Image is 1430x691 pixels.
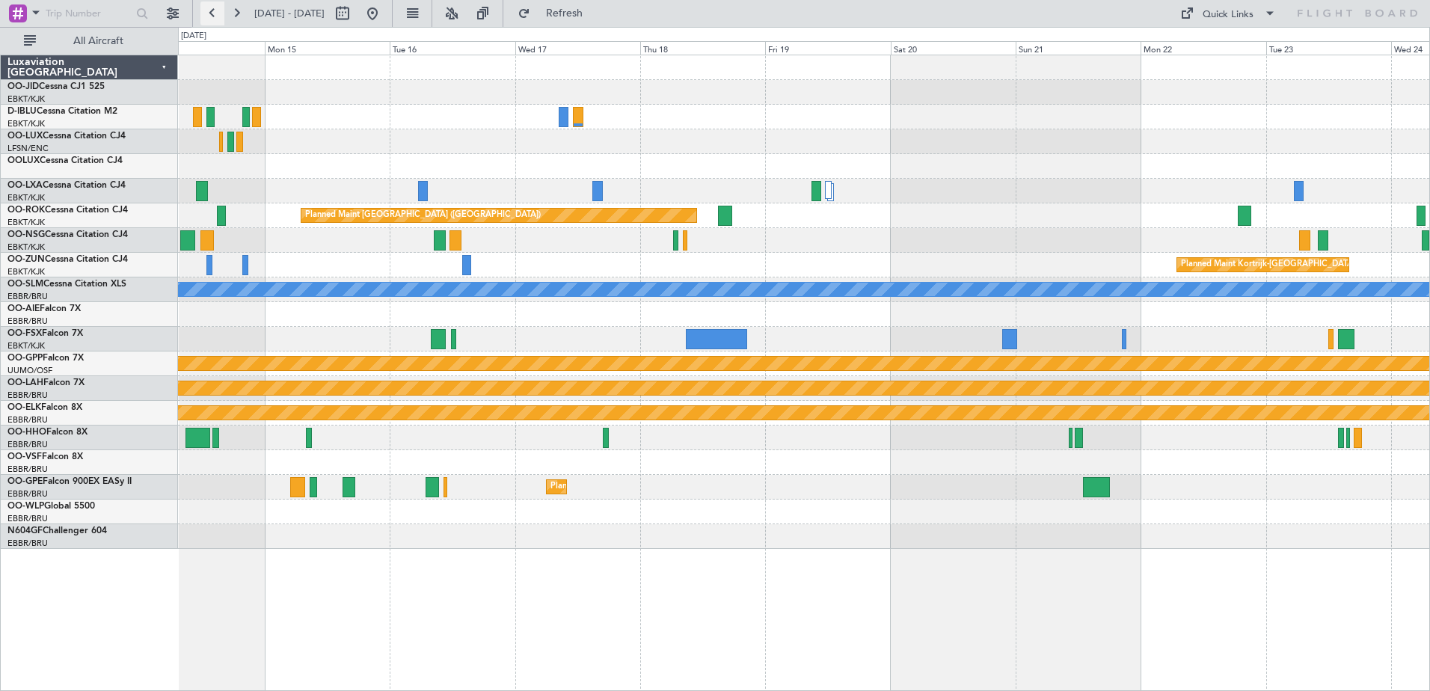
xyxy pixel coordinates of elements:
[7,242,45,253] a: EBKT/KJK
[7,304,40,313] span: OO-AIE
[1141,41,1265,55] div: Mon 22
[7,329,42,338] span: OO-FSX
[7,365,52,376] a: UUMO/OSF
[7,206,128,215] a: OO-ROKCessna Citation CJ4
[7,502,44,511] span: OO-WLP
[891,41,1016,55] div: Sat 20
[7,439,48,450] a: EBBR/BRU
[7,340,45,351] a: EBKT/KJK
[7,181,126,190] a: OO-LXACessna Citation CJ4
[7,192,45,203] a: EBKT/KJK
[511,1,601,25] button: Refresh
[7,280,43,289] span: OO-SLM
[640,41,765,55] div: Thu 18
[39,36,158,46] span: All Aircraft
[7,118,45,129] a: EBKT/KJK
[7,452,83,461] a: OO-VSFFalcon 8X
[7,378,85,387] a: OO-LAHFalcon 7X
[7,428,88,437] a: OO-HHOFalcon 8X
[7,181,43,190] span: OO-LXA
[7,403,82,412] a: OO-ELKFalcon 8X
[7,230,128,239] a: OO-NSGCessna Citation CJ4
[7,156,40,165] span: OOLUX
[7,477,132,486] a: OO-GPEFalcon 900EX EASy II
[7,82,105,91] a: OO-JIDCessna CJ1 525
[7,354,84,363] a: OO-GPPFalcon 7X
[7,428,46,437] span: OO-HHO
[7,217,45,228] a: EBKT/KJK
[7,390,48,401] a: EBBR/BRU
[550,476,821,498] div: Planned Maint [GEOGRAPHIC_DATA] ([GEOGRAPHIC_DATA] National)
[7,156,123,165] a: OOLUXCessna Citation CJ4
[265,41,390,55] div: Mon 15
[7,526,43,535] span: N604GF
[7,93,45,105] a: EBKT/KJK
[7,354,43,363] span: OO-GPP
[7,403,41,412] span: OO-ELK
[7,132,126,141] a: OO-LUXCessna Citation CJ4
[16,29,162,53] button: All Aircraft
[7,452,42,461] span: OO-VSF
[7,477,43,486] span: OO-GPE
[7,304,81,313] a: OO-AIEFalcon 7X
[7,291,48,302] a: EBBR/BRU
[1266,41,1391,55] div: Tue 23
[1181,254,1355,276] div: Planned Maint Kortrijk-[GEOGRAPHIC_DATA]
[7,266,45,277] a: EBKT/KJK
[765,41,890,55] div: Fri 19
[7,230,45,239] span: OO-NSG
[46,2,132,25] input: Trip Number
[7,538,48,549] a: EBBR/BRU
[7,255,128,264] a: OO-ZUNCessna Citation CJ4
[7,526,107,535] a: N604GFChallenger 604
[7,513,48,524] a: EBBR/BRU
[7,378,43,387] span: OO-LAH
[7,464,48,475] a: EBBR/BRU
[254,7,325,20] span: [DATE] - [DATE]
[181,30,206,43] div: [DATE]
[7,82,39,91] span: OO-JID
[7,107,117,116] a: D-IBLUCessna Citation M2
[515,41,640,55] div: Wed 17
[7,143,49,154] a: LFSN/ENC
[7,488,48,500] a: EBBR/BRU
[7,414,48,426] a: EBBR/BRU
[533,8,596,19] span: Refresh
[1203,7,1253,22] div: Quick Links
[7,502,95,511] a: OO-WLPGlobal 5500
[305,204,541,227] div: Planned Maint [GEOGRAPHIC_DATA] ([GEOGRAPHIC_DATA])
[1173,1,1283,25] button: Quick Links
[7,255,45,264] span: OO-ZUN
[7,280,126,289] a: OO-SLMCessna Citation XLS
[7,132,43,141] span: OO-LUX
[390,41,515,55] div: Tue 16
[7,329,83,338] a: OO-FSXFalcon 7X
[1016,41,1141,55] div: Sun 21
[7,107,37,116] span: D-IBLU
[140,41,265,55] div: Sun 14
[7,206,45,215] span: OO-ROK
[7,316,48,327] a: EBBR/BRU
